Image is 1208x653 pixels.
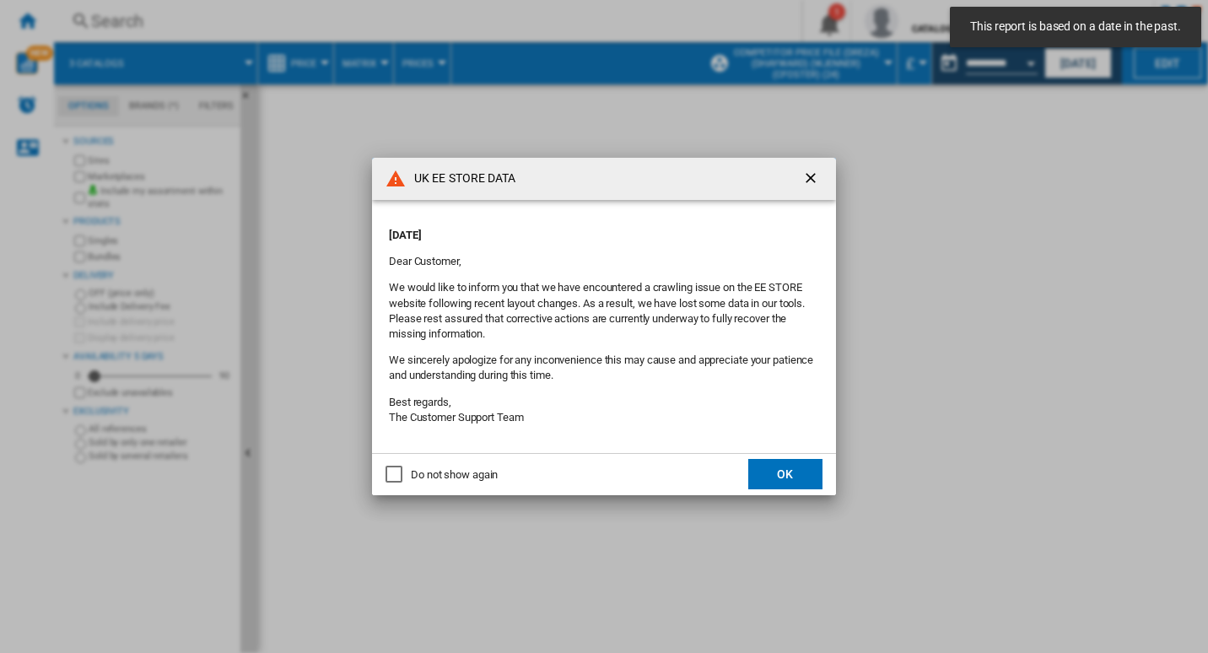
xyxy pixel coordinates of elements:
div: Do not show again [411,467,498,483]
h4: UK EE STORE DATA [406,170,516,187]
span: This report is based on a date in the past. [965,19,1186,35]
strong: [DATE] [389,229,421,241]
button: OK [748,459,822,489]
button: getI18NText('BUTTONS.CLOSE_DIALOG') [795,162,829,196]
p: Dear Customer, [389,254,819,269]
md-checkbox: Do not show again [386,467,498,483]
p: Best regards, The Customer Support Team [389,395,819,425]
ng-md-icon: getI18NText('BUTTONS.CLOSE_DIALOG') [802,170,822,190]
p: We sincerely apologize for any inconvenience this may cause and appreciate your patience and unde... [389,353,819,383]
p: We would like to inform you that we have encountered a crawling issue on the EE STORE website fol... [389,280,819,342]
